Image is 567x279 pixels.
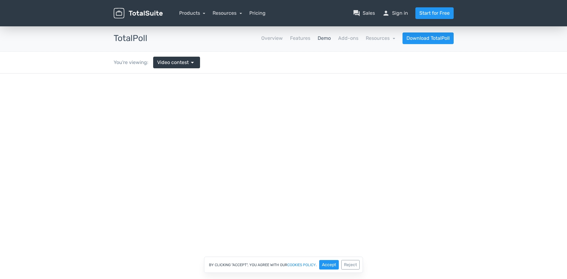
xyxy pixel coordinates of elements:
[189,59,196,66] span: arrow_drop_down
[290,35,310,42] a: Features
[318,35,331,42] a: Demo
[382,9,408,17] a: personSign in
[415,7,454,19] a: Start for Free
[249,9,266,17] a: Pricing
[157,59,189,66] span: Video contest
[287,263,316,267] a: cookies policy
[114,8,163,19] img: TotalSuite for WordPress
[213,10,242,16] a: Resources
[319,260,339,270] button: Accept
[366,35,395,41] a: Resources
[338,35,358,42] a: Add-ons
[353,9,375,17] a: question_answerSales
[114,59,153,66] div: You're viewing:
[179,10,206,16] a: Products
[341,260,360,270] button: Reject
[353,9,360,17] span: question_answer
[153,57,200,68] a: Video contest arrow_drop_down
[204,257,363,273] div: By clicking "Accept", you agree with our .
[382,9,390,17] span: person
[403,32,454,44] a: Download TotalPoll
[114,34,147,43] h3: TotalPoll
[261,35,283,42] a: Overview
